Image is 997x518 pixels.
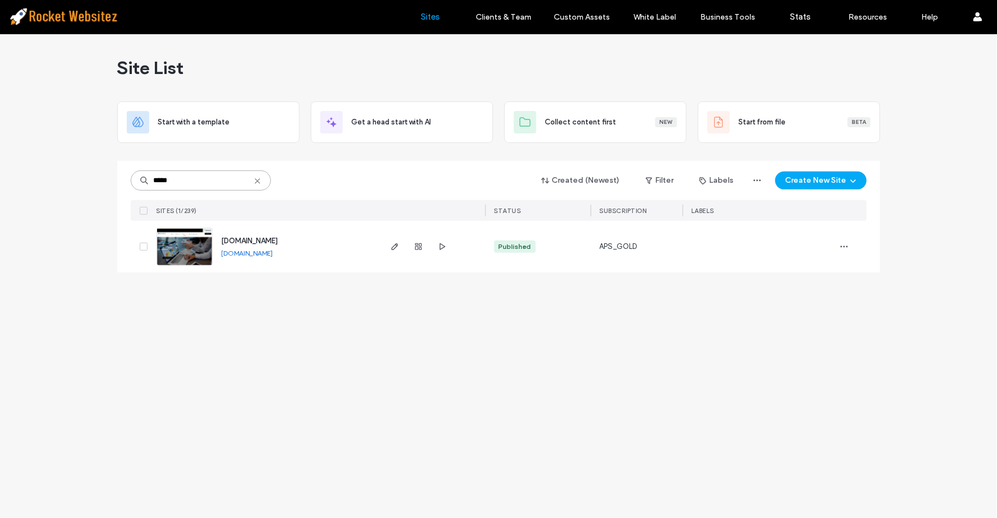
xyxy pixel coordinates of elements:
[222,249,273,257] a: [DOMAIN_NAME]
[690,172,744,189] button: Labels
[791,12,811,22] label: Stats
[222,237,278,245] a: [DOMAIN_NAME]
[311,101,493,143] div: Get a head start with AI
[698,101,880,143] div: Start from fileBeta
[775,172,867,189] button: Create New Site
[655,117,677,127] div: New
[600,241,638,252] span: APS_GOLD
[849,12,888,22] label: Resources
[25,8,48,18] span: Help
[117,57,184,79] span: Site List
[554,12,610,22] label: Custom Assets
[421,12,440,22] label: Sites
[499,242,531,252] div: Published
[157,207,197,215] span: SITES (1/239)
[848,117,871,127] div: Beta
[532,172,630,189] button: Created (Newest)
[922,12,939,22] label: Help
[739,117,786,128] span: Start from file
[158,117,230,128] span: Start with a template
[600,207,647,215] span: SUBSCRIPTION
[692,207,715,215] span: LABELS
[635,172,685,189] button: Filter
[504,101,687,143] div: Collect content firstNew
[494,207,521,215] span: STATUS
[634,12,677,22] label: White Label
[701,12,756,22] label: Business Tools
[117,101,300,143] div: Start with a template
[352,117,431,128] span: Get a head start with AI
[476,12,531,22] label: Clients & Team
[545,117,617,128] span: Collect content first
